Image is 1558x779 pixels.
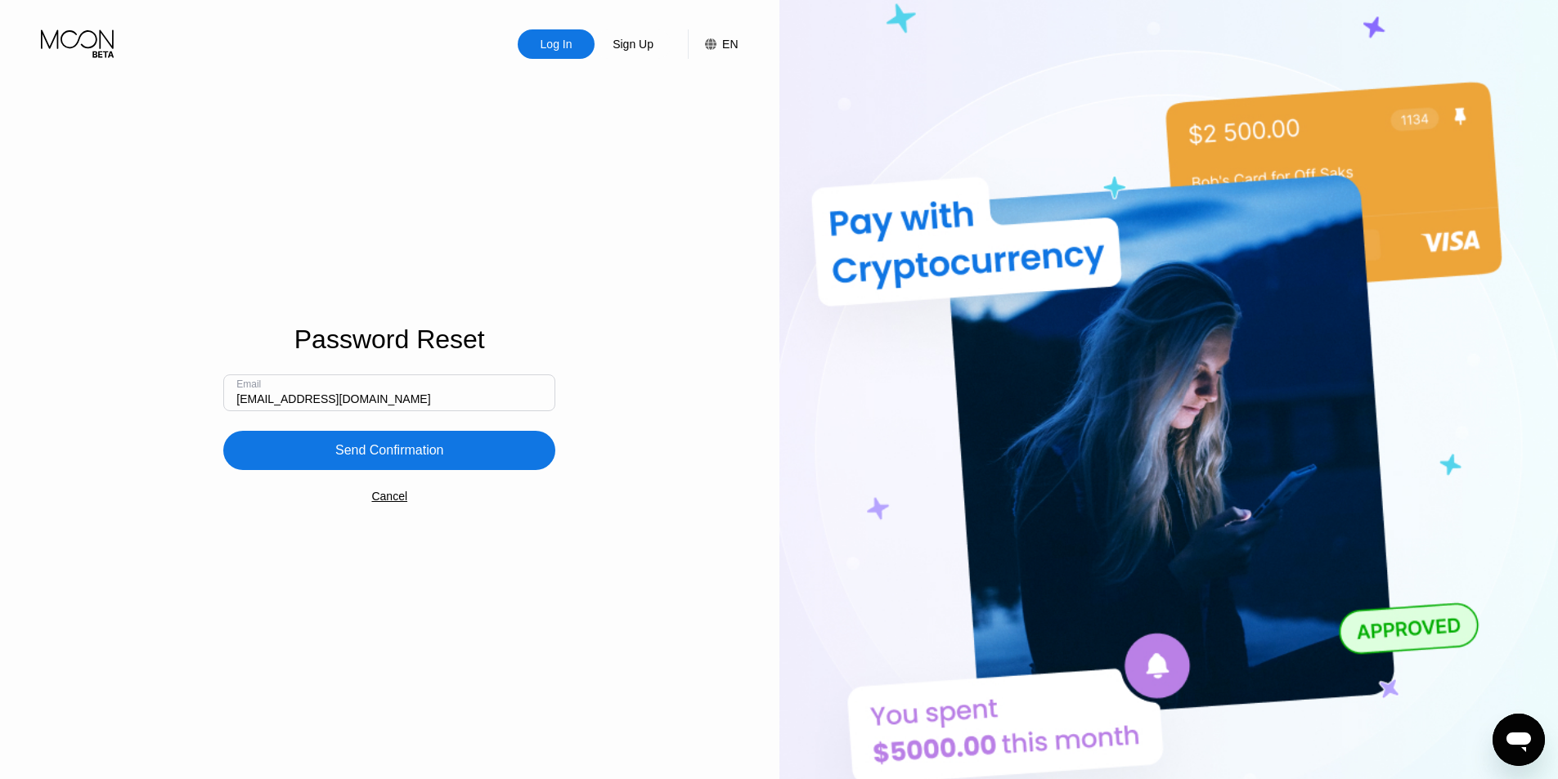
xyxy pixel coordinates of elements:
[335,442,444,459] div: Send Confirmation
[611,36,655,52] div: Sign Up
[294,325,485,355] div: Password Reset
[688,29,738,59] div: EN
[518,29,595,59] div: Log In
[236,378,261,390] div: Email
[539,36,574,52] div: Log In
[1493,714,1545,766] iframe: Button to launch messaging window
[722,38,738,51] div: EN
[371,490,407,503] div: Cancel
[595,29,671,59] div: Sign Up
[223,411,555,470] div: Send Confirmation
